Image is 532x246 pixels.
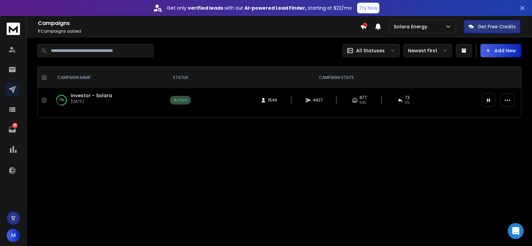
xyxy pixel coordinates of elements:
[359,95,367,100] span: 977
[38,28,40,34] span: 1
[313,98,323,103] span: 4927
[6,123,19,136] a: 60
[356,47,385,54] p: All Statuses
[195,67,478,88] th: CAMPAIGN STATS
[166,67,195,88] th: STATUS
[268,98,277,103] span: 1546
[464,20,520,33] button: Get Free Credits
[508,223,524,239] div: Open Intercom Messenger
[7,229,20,242] button: M
[59,97,64,104] p: 77 %
[394,23,430,30] p: Solara Energy
[174,98,187,103] div: Active
[38,29,360,34] p: Campaigns added
[244,5,307,11] strong: AI-powered Lead Finder,
[405,95,410,100] span: 72
[12,123,18,128] p: 60
[357,3,379,13] button: Try Now
[38,19,360,27] h1: Campaigns
[7,23,20,35] img: logo
[50,67,166,88] th: CAMPAIGN NAME
[359,100,366,106] span: 64 %
[478,23,516,30] p: Get Free Credits
[405,100,410,106] span: 5 %
[480,44,521,57] button: Add New
[404,44,452,57] button: Newest First
[50,88,166,112] td: 77%Investor - Solara[DATE]
[71,99,112,104] p: [DATE]
[71,92,112,99] a: Investor - Solara
[359,5,377,11] p: Try Now
[167,5,352,11] p: Get only with our starting at $22/mo
[188,5,223,11] strong: verified leads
